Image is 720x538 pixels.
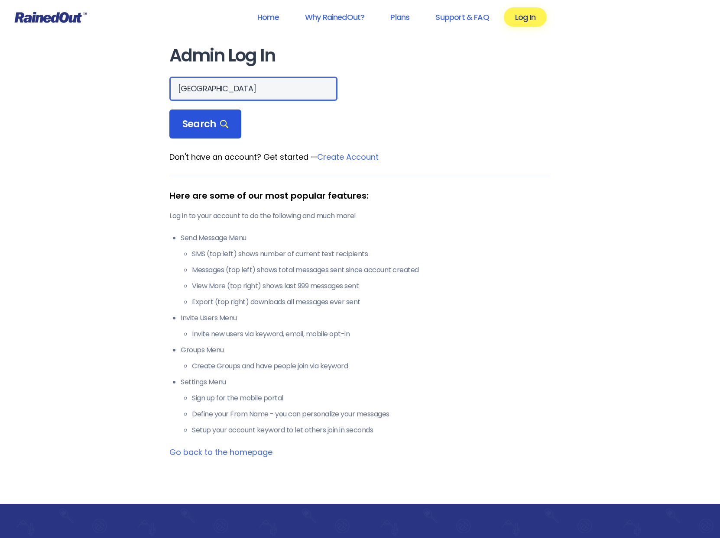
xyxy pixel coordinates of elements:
[181,313,551,339] li: Invite Users Menu
[181,345,551,371] li: Groups Menu
[192,425,551,435] li: Setup your account keyword to let others join in seconds
[192,249,551,259] li: SMS (top left) shows number of current text recipients
[169,77,337,101] input: Search Orgs…
[192,361,551,371] li: Create Groups and have people join via keyword
[192,281,551,291] li: View More (top right) shows last 999 messages sent
[504,7,547,27] a: Log In
[192,409,551,419] li: Define your From Name - you can personalize your messages
[169,46,551,458] main: Don't have an account? Get started —
[192,393,551,403] li: Sign up for the mobile portal
[169,447,272,457] a: Go back to the homepage
[246,7,290,27] a: Home
[181,233,551,307] li: Send Message Menu
[317,151,379,162] a: Create Account
[192,265,551,275] li: Messages (top left) shows total messages sent since account created
[169,46,551,65] h1: Admin Log In
[169,189,551,202] div: Here are some of our most popular features:
[192,329,551,339] li: Invite new users via keyword, email, mobile opt-in
[169,211,551,221] p: Log in to your account to do the following and much more!
[424,7,500,27] a: Support & FAQ
[181,377,551,435] li: Settings Menu
[379,7,421,27] a: Plans
[169,110,241,139] div: Search
[182,118,228,130] span: Search
[192,297,551,307] li: Export (top right) downloads all messages ever sent
[294,7,376,27] a: Why RainedOut?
